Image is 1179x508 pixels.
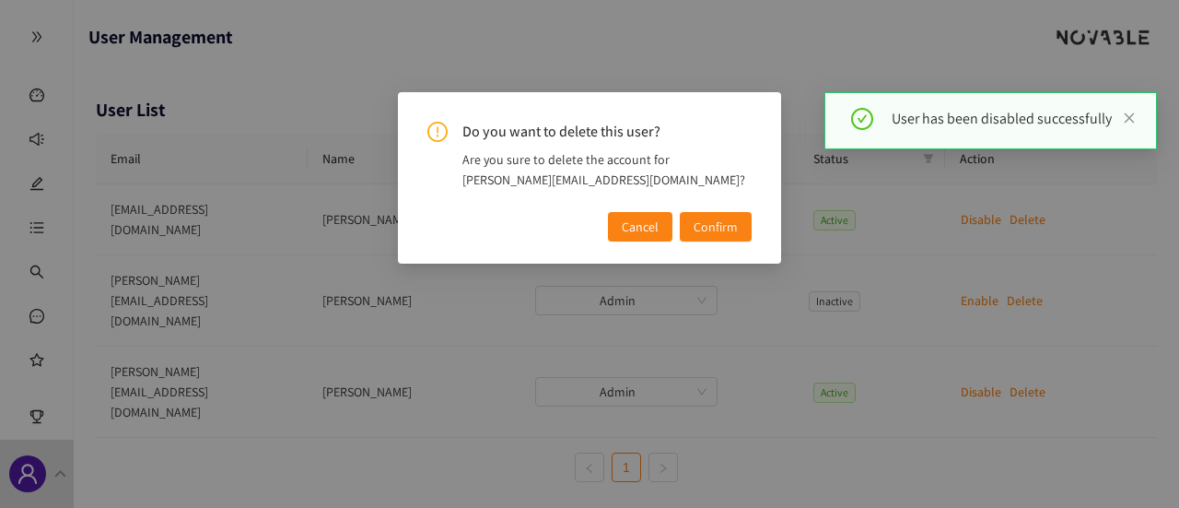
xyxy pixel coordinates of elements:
[462,149,752,190] div: Are you sure to delete the account for [PERSON_NAME][EMAIL_ADDRESS][DOMAIN_NAME]?
[462,122,752,142] span: Do you want to delete this user?
[851,108,873,130] span: check-circle
[622,217,659,237] span: Cancel
[892,108,1134,130] div: User has been disabled successfully
[608,212,672,242] button: Cancel
[1123,112,1136,124] span: close
[680,212,752,242] button: Confirm
[694,217,738,237] span: Confirm
[427,122,448,142] span: exclamation-circle
[1087,419,1179,508] iframe: Chat Widget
